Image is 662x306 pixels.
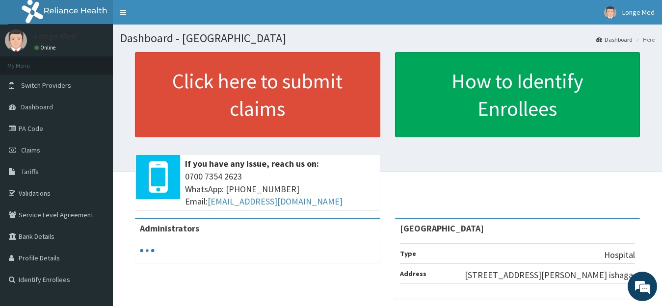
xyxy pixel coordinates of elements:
[34,32,76,41] p: Longe Med
[185,170,375,208] span: 0700 7354 2623 WhatsApp: [PHONE_NUMBER] Email:
[604,249,635,261] p: Hospital
[622,8,655,17] span: Longe Med
[400,269,426,278] b: Address
[5,29,27,51] img: User Image
[21,102,53,111] span: Dashboard
[395,52,640,137] a: How to Identify Enrollees
[21,167,39,176] span: Tariffs
[596,35,633,44] a: Dashboard
[34,44,58,51] a: Online
[400,223,484,234] strong: [GEOGRAPHIC_DATA]
[604,6,616,19] img: User Image
[140,243,155,258] svg: audio-loading
[140,223,199,234] b: Administrators
[120,32,655,45] h1: Dashboard - [GEOGRAPHIC_DATA]
[21,81,71,90] span: Switch Providers
[465,269,635,281] p: [STREET_ADDRESS][PERSON_NAME] ishaga.
[208,196,343,207] a: [EMAIL_ADDRESS][DOMAIN_NAME]
[21,146,40,154] span: Claims
[135,52,380,137] a: Click here to submit claims
[634,35,655,44] li: Here
[185,158,319,169] b: If you have any issue, reach us on:
[400,249,416,258] b: Type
